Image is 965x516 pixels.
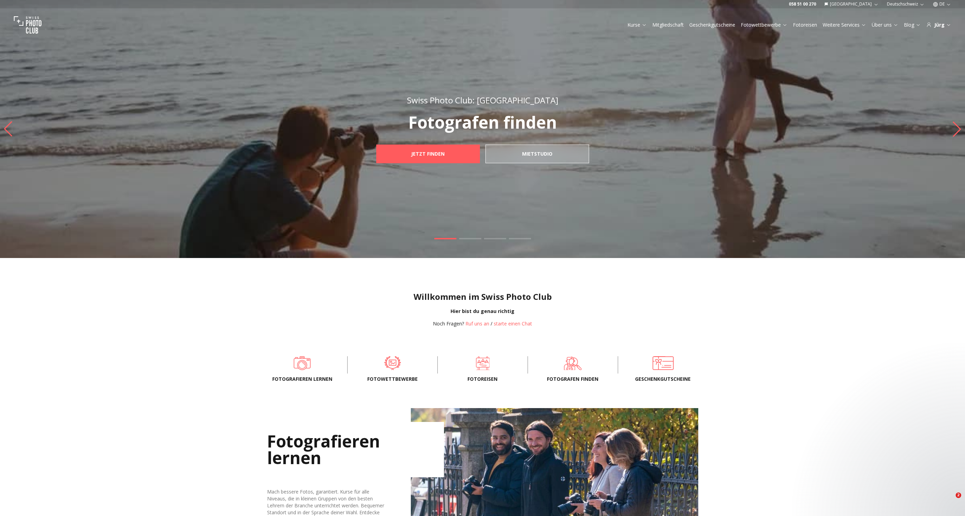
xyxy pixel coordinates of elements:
[465,320,489,327] a: Ruf uns an
[790,20,820,30] button: Fotoreisen
[956,492,961,498] span: 2
[793,21,817,28] a: Fotoreisen
[494,320,532,327] button: starte einen Chat
[411,150,445,157] b: JETZT FINDEN
[539,356,607,370] a: Fotografen finden
[625,20,650,30] button: Kurse
[629,356,697,370] a: Geschenkgutscheine
[361,114,604,131] p: Fotografen finden
[652,21,684,28] a: Mitgliedschaft
[6,308,959,315] div: Hier bist du genau richtig
[741,21,787,28] a: Fotowettbewerbe
[433,320,532,327] div: /
[650,20,687,30] button: Mitgliedschaft
[376,145,480,163] a: JETZT FINDEN
[942,492,958,509] iframe: Intercom live chat
[268,356,336,370] a: Fotografieren lernen
[433,320,464,327] span: Noch Fragen?
[449,376,517,383] span: Fotoreisen
[627,21,647,28] a: Kurse
[823,21,866,28] a: Weitere Services
[6,291,959,302] h1: Willkommen im Swiss Photo Club
[14,11,41,39] img: Swiss photo club
[485,145,589,163] a: mietstudio
[820,20,869,30] button: Weitere Services
[869,20,901,30] button: Über uns
[926,21,951,28] div: Jürg
[449,356,517,370] a: Fotoreisen
[629,376,697,383] span: Geschenkgutscheine
[522,150,552,157] b: mietstudio
[789,1,816,7] a: 058 51 00 270
[904,21,921,28] a: Blog
[872,21,898,28] a: Über uns
[687,20,738,30] button: Geschenkgutscheine
[359,356,426,370] a: Fotowettbewerbe
[738,20,790,30] button: Fotowettbewerbe
[901,20,924,30] button: Blog
[359,376,426,383] span: Fotowettbewerbe
[539,376,607,383] span: Fotografen finden
[267,422,444,477] h2: Fotografieren lernen
[689,21,735,28] a: Geschenkgutscheine
[407,94,558,106] span: Swiss Photo Club: [GEOGRAPHIC_DATA]
[268,376,336,383] span: Fotografieren lernen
